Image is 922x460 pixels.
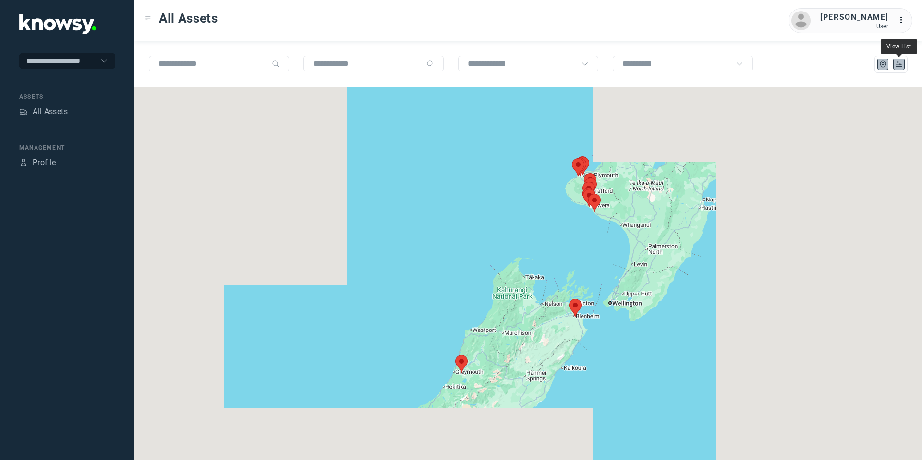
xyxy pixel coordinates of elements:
div: All Assets [33,106,68,118]
div: Search [426,60,434,68]
div: Assets [19,107,28,116]
span: View List [886,43,911,50]
a: AssetsAll Assets [19,106,68,118]
div: Toggle Menu [145,15,151,22]
div: : [898,14,910,26]
div: Management [19,143,115,152]
div: : [898,14,910,27]
div: Profile [19,158,28,167]
div: Profile [33,157,56,168]
img: avatar.png [791,11,811,30]
div: User [820,23,888,30]
div: List [895,60,903,69]
tspan: ... [898,16,908,24]
div: Map [879,60,887,69]
div: Search [272,60,279,68]
span: All Assets [159,10,218,27]
img: Application Logo [19,14,96,34]
div: Assets [19,93,115,101]
a: ProfileProfile [19,157,56,168]
div: [PERSON_NAME] [820,12,888,23]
